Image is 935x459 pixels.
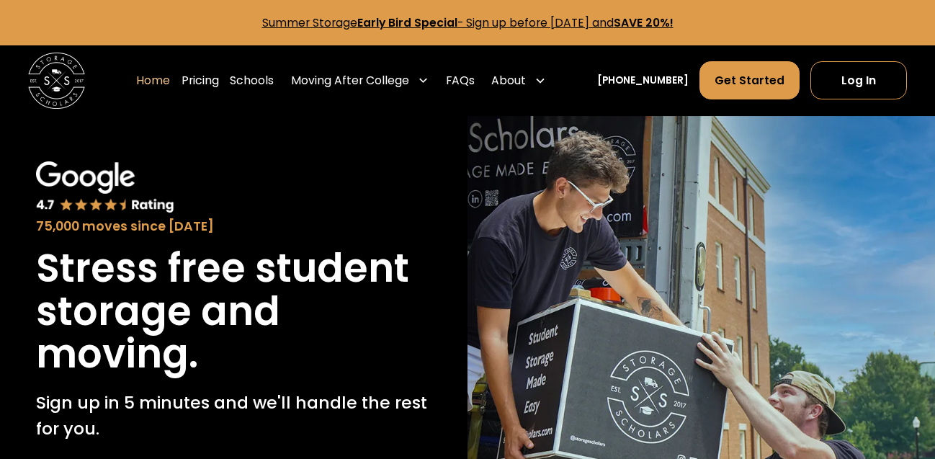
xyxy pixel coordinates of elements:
div: 75,000 moves since [DATE] [36,217,432,236]
strong: Early Bird Special [357,15,457,30]
div: About [491,72,526,89]
a: Home [136,61,170,100]
div: About [486,61,552,100]
a: Get Started [699,61,799,99]
a: Pricing [182,61,219,100]
a: [PHONE_NUMBER] [597,73,689,89]
a: home [28,53,85,110]
div: Moving After College [291,72,409,89]
p: Sign up in 5 minutes and we'll handle the rest for you. [36,390,432,441]
a: Schools [230,61,274,100]
a: Summer StorageEarly Bird Special- Sign up before [DATE] andSAVE 20%! [262,15,674,30]
img: Google 4.7 star rating [36,161,174,215]
a: Log In [810,61,906,99]
img: Storage Scholars main logo [28,53,85,110]
strong: SAVE 20%! [614,15,674,30]
div: Moving After College [285,61,434,100]
a: FAQs [446,61,475,100]
h1: Stress free student storage and moving. [36,247,432,375]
